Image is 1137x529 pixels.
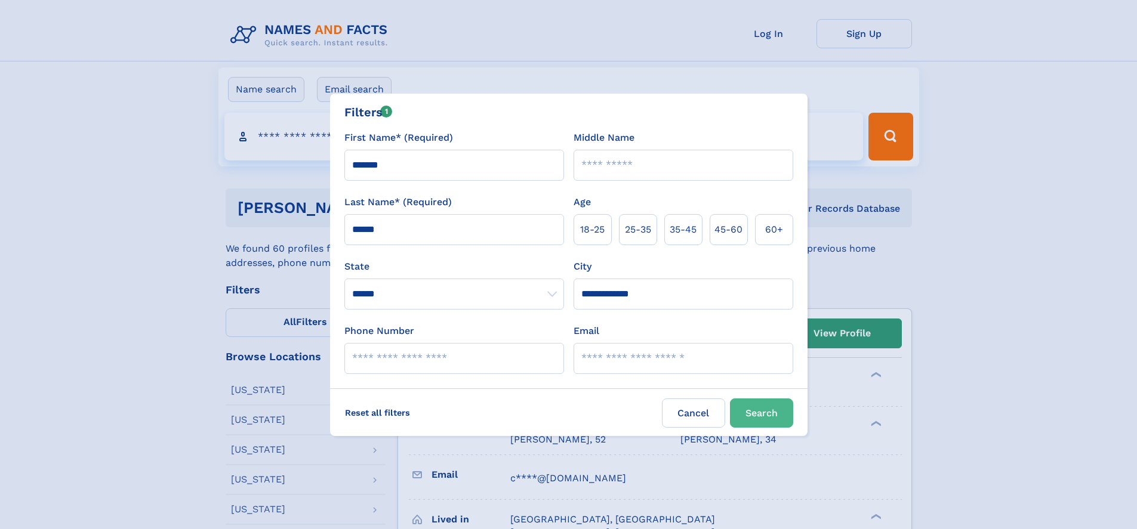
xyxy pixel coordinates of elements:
[765,222,783,237] span: 60+
[730,398,793,428] button: Search
[344,324,414,338] label: Phone Number
[574,324,599,338] label: Email
[670,222,697,237] span: 35‑45
[337,398,418,427] label: Reset all filters
[714,222,742,237] span: 45‑60
[344,103,393,121] div: Filters
[344,195,452,209] label: Last Name* (Required)
[344,131,453,145] label: First Name* (Required)
[574,195,591,209] label: Age
[662,398,725,428] label: Cancel
[625,222,651,237] span: 25‑35
[574,131,634,145] label: Middle Name
[580,222,605,237] span: 18‑25
[344,259,564,274] label: State
[574,259,591,274] label: City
